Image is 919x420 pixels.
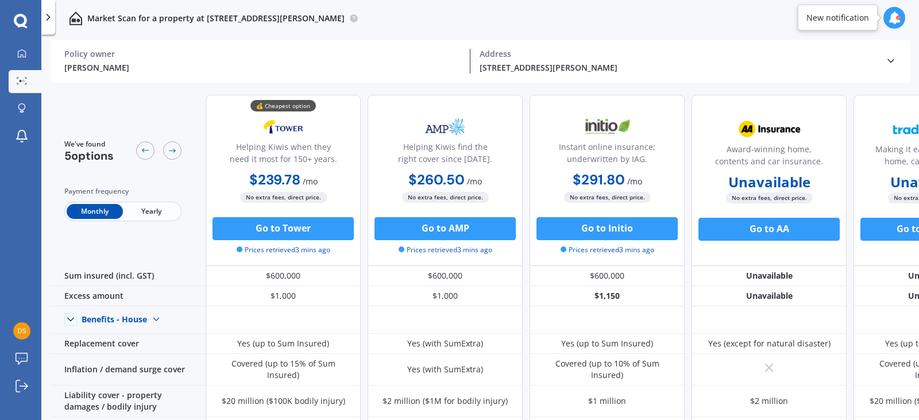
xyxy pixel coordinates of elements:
[368,266,523,286] div: $600,000
[561,245,654,255] span: Prices retrieved 3 mins ago
[399,245,492,255] span: Prices retrieved 3 mins ago
[377,141,513,169] div: Helping Kiwis find the right cover since [DATE].
[569,113,645,141] img: Initio.webp
[51,266,206,286] div: Sum insured (incl. GST)
[51,334,206,354] div: Replacement cover
[407,364,483,375] div: Yes (with SumExtra)
[692,286,847,306] div: Unavailable
[123,204,179,219] span: Yearly
[530,266,685,286] div: $600,000
[64,61,461,74] div: [PERSON_NAME]
[408,171,465,188] b: $260.50
[692,266,847,286] div: Unavailable
[374,217,516,240] button: Go to AMP
[538,358,676,381] div: Covered (up to 10% of Sum Insured)
[240,192,327,203] span: No extra fees, direct price.
[87,13,345,24] p: Market Scan for a property at [STREET_ADDRESS][PERSON_NAME]
[701,143,837,172] div: Award-winning home, contents and car insurance.
[237,245,330,255] span: Prices retrieved 3 mins ago
[627,176,642,187] span: / mo
[561,338,653,349] div: Yes (up to Sum Insured)
[588,395,626,407] div: $1 million
[64,186,182,197] div: Payment frequency
[67,204,123,219] span: Monthly
[750,395,788,407] div: $2 million
[407,338,483,349] div: Yes (with SumExtra)
[480,49,876,59] div: Address
[64,49,461,59] div: Policy owner
[564,192,651,203] span: No extra fees, direct price.
[222,395,345,407] div: $20 million ($100K bodily injury)
[708,338,831,349] div: Yes (except for natural disaster)
[249,171,300,188] b: $239.78
[13,322,30,340] img: b994da598cc575b744420eabad19e9af
[536,217,678,240] button: Go to Initio
[726,192,813,203] span: No extra fees, direct price.
[215,141,351,169] div: Helping Kiwis when they need it most for 150+ years.
[731,115,807,144] img: AA.webp
[51,354,206,386] div: Inflation / demand surge cover
[480,61,876,74] div: [STREET_ADDRESS][PERSON_NAME]
[539,141,675,169] div: Instant online insurance; underwritten by IAG.
[82,314,147,325] div: Benefits - House
[467,176,482,187] span: / mo
[64,139,114,149] span: We've found
[206,286,361,306] div: $1,000
[530,286,685,306] div: $1,150
[250,100,316,111] div: 💰 Cheapest option
[147,310,165,329] img: Benefit content down
[213,217,354,240] button: Go to Tower
[806,12,869,24] div: New notification
[64,148,114,163] span: 5 options
[245,113,321,141] img: Tower.webp
[368,286,523,306] div: $1,000
[214,358,352,381] div: Covered (up to 15% of Sum Insured)
[206,266,361,286] div: $600,000
[698,218,840,241] button: Go to AA
[573,171,625,188] b: $291.80
[237,338,329,349] div: Yes (up to Sum Insured)
[728,176,810,188] b: Unavailable
[402,192,489,203] span: No extra fees, direct price.
[51,286,206,306] div: Excess amount
[69,11,83,25] img: home-and-contents.b802091223b8502ef2dd.svg
[51,386,206,417] div: Liability cover - property damages / bodily injury
[383,395,508,407] div: $2 million ($1M for bodily injury)
[303,176,318,187] span: / mo
[407,113,483,141] img: AMP.webp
